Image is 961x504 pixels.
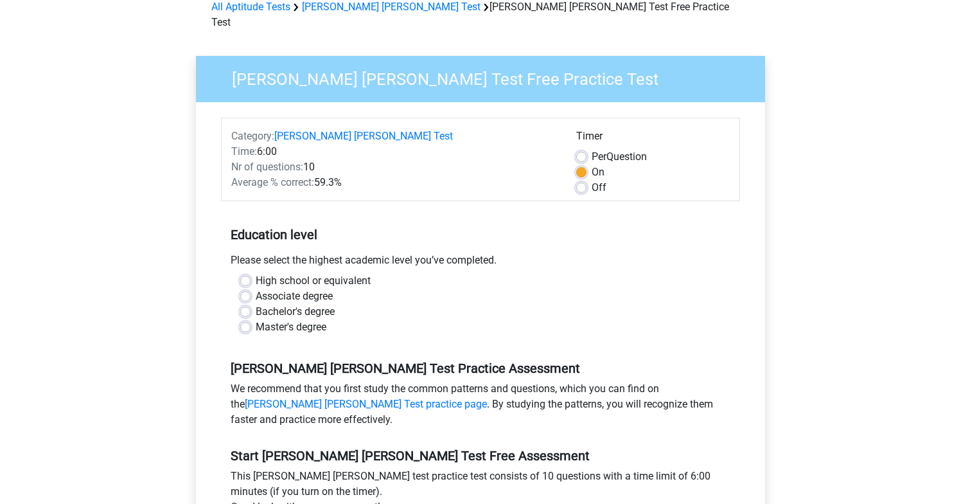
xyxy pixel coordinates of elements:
[231,161,303,173] span: Nr of questions:
[256,289,333,304] label: Associate degree
[221,253,740,273] div: Please select the highest academic level you’ve completed.
[256,319,326,335] label: Master's degree
[231,145,257,157] span: Time:
[231,448,730,464] h5: Start [PERSON_NAME] [PERSON_NAME] Test Free Assessment
[222,159,567,175] div: 10
[274,130,453,142] a: [PERSON_NAME] [PERSON_NAME] Test
[576,129,730,149] div: Timer
[592,149,647,165] label: Question
[592,180,606,195] label: Off
[222,144,567,159] div: 6:00
[211,1,290,13] a: All Aptitude Tests
[231,130,274,142] span: Category:
[245,398,487,410] a: [PERSON_NAME] [PERSON_NAME] Test practice page
[592,150,606,163] span: Per
[231,222,730,248] h5: Education level
[302,1,480,13] a: [PERSON_NAME] [PERSON_NAME] Test
[231,361,730,376] h5: [PERSON_NAME] [PERSON_NAME] Test Practice Assessment
[216,64,755,89] h3: [PERSON_NAME] [PERSON_NAME] Test Free Practice Test
[256,273,371,289] label: High school or equivalent
[231,176,314,188] span: Average % correct:
[592,165,604,180] label: On
[221,381,740,433] div: We recommend that you first study the common patterns and questions, which you can find on the . ...
[222,175,567,190] div: 59.3%
[256,304,335,319] label: Bachelor's degree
